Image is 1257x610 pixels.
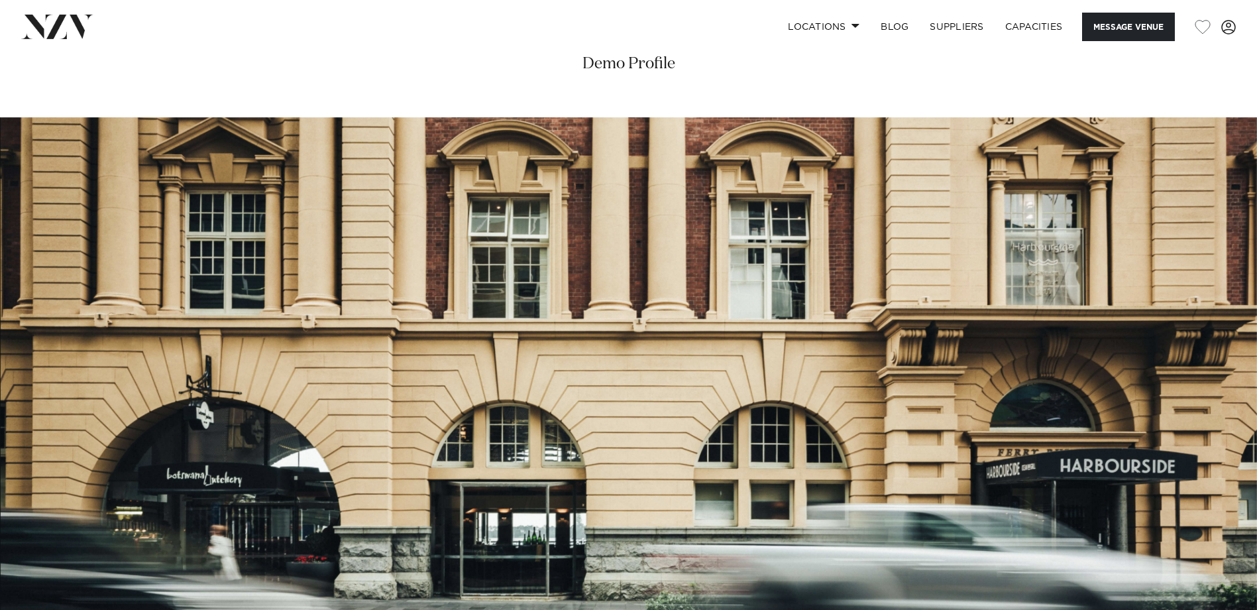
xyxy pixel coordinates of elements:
[995,13,1073,41] a: Capacities
[919,13,994,41] a: SUPPLIERS
[777,13,870,41] a: Locations
[1082,13,1175,41] button: Message Venue
[21,15,93,38] img: nzv-logo.png
[870,13,919,41] a: BLOG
